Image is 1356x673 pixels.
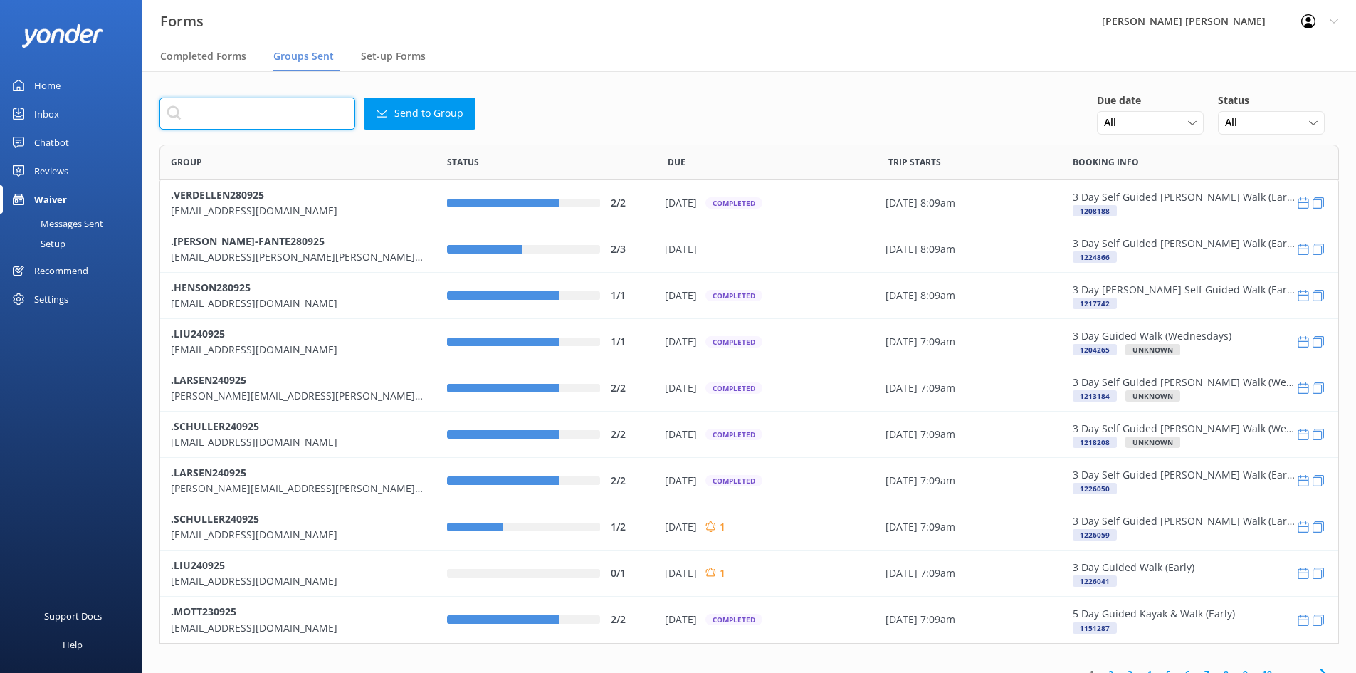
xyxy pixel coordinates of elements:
div: 1/2 [611,519,646,535]
p: [EMAIL_ADDRESS][DOMAIN_NAME] [171,203,426,219]
b: .HENSON280925 [171,280,251,293]
span: Set-up Forms [361,49,426,63]
p: [DATE] [665,334,697,350]
div: row [159,273,1339,319]
div: Home [34,71,61,100]
p: 3 Day Guided Walk (Wednesdays) [1073,328,1231,344]
div: Completed [705,290,762,301]
h5: Status [1218,93,1339,108]
div: 1226041 [1073,575,1117,587]
p: [DATE] [665,519,697,535]
p: 3 Day [PERSON_NAME] Self Guided Walk (Early)- HOT DEAL [1073,282,1298,298]
p: [EMAIL_ADDRESS][DOMAIN_NAME] [171,620,426,635]
b: .LARSEN240925 [171,465,246,479]
div: 1204265 [1073,344,1117,355]
div: Reviews [34,157,68,185]
p: [DATE] [665,565,697,581]
p: [EMAIL_ADDRESS][PERSON_NAME][PERSON_NAME][DOMAIN_NAME] [171,249,426,265]
div: row [159,180,1339,226]
div: Waiver [34,185,67,214]
div: 2/3 [611,241,646,257]
div: [DATE] 8:09am [885,195,1054,211]
p: 3 Day Self Guided [PERSON_NAME] Walk (Wednesdays) [1073,375,1298,390]
div: Chatbot [34,128,69,157]
div: 1/1 [611,288,646,303]
div: [DATE] 7:09am [885,380,1054,396]
p: 3 Day Self Guided [PERSON_NAME] Walk (Wednesdays) [1073,421,1298,437]
div: 2/2 [611,473,646,489]
b: .LIU240925 [171,326,225,340]
p: 5 Day Guided Kayak & Walk (Early) [1073,606,1235,622]
div: row [159,226,1339,273]
div: [DATE] 7:09am [885,565,1054,581]
div: 1213184 [1073,390,1117,402]
span: All [1225,115,1246,130]
div: [DATE] 8:09am [885,241,1054,257]
span: All [1104,115,1125,130]
div: 1/1 [611,334,646,350]
span: Status [447,155,479,169]
div: 0/1 [611,565,646,581]
span: Due [668,155,685,169]
p: 3 Day Self Guided [PERSON_NAME] Walk (Early) [1073,236,1298,251]
span: Trip Starts [888,155,941,169]
div: Support Docs [44,602,102,630]
b: .[PERSON_NAME]-FANTE280925 [171,234,325,247]
p: [DATE] [665,427,697,442]
div: row [159,597,1339,643]
span: Completed Forms [160,49,246,63]
div: UNKNOWN [1125,437,1180,448]
p: [EMAIL_ADDRESS][DOMAIN_NAME] [171,434,426,450]
div: 1208188 [1073,205,1117,216]
div: row [159,319,1339,365]
p: [PERSON_NAME][EMAIL_ADDRESS][PERSON_NAME][DOMAIN_NAME] [171,388,426,404]
div: Completed [705,475,762,486]
div: Recommend [34,256,88,285]
div: 1218208 [1073,437,1117,448]
div: Completed [705,336,762,348]
div: row [159,365,1339,412]
b: .MOTT230925 [171,605,236,618]
div: row [159,551,1339,597]
div: [DATE] 7:09am [885,334,1054,350]
p: [EMAIL_ADDRESS][DOMAIN_NAME] [171,573,426,589]
b: .LIU240925 [171,558,225,571]
div: UNKNOWN [1125,390,1180,402]
p: [DATE] [665,473,697,489]
div: Completed [705,197,762,209]
div: [DATE] 7:09am [885,519,1054,535]
h5: Due date [1097,93,1218,108]
b: .LARSEN240925 [171,372,246,386]
div: row [159,412,1339,458]
div: Messages Sent [9,214,103,234]
span: Booking info [1073,155,1139,169]
p: [EMAIL_ADDRESS][DOMAIN_NAME] [171,296,426,311]
div: UNKNOWN [1125,344,1180,355]
div: 1226050 [1073,483,1117,494]
p: [PERSON_NAME][EMAIL_ADDRESS][PERSON_NAME][DOMAIN_NAME] [171,481,426,496]
div: [DATE] 7:09am [885,427,1054,442]
p: [EMAIL_ADDRESS][DOMAIN_NAME] [171,527,426,543]
a: Setup [9,234,142,254]
a: Messages Sent [9,214,142,234]
b: .SCHULLER240925 [171,419,259,432]
p: [DATE] [665,380,697,396]
div: 2/2 [611,380,646,396]
span: Groups Sent [273,49,334,63]
div: Setup [9,234,65,254]
div: Completed [705,382,762,394]
div: 1224866 [1073,251,1117,263]
div: 2/2 [611,195,646,211]
div: 1226059 [1073,529,1117,541]
p: [DATE] [665,612,697,627]
p: [DATE] [665,288,697,303]
div: row [159,458,1339,504]
div: Inbox [34,100,59,128]
div: Completed [705,614,762,625]
div: 2/2 [611,427,646,442]
div: grid [159,180,1339,643]
div: Completed [705,429,762,440]
div: [DATE] 7:09am [885,473,1054,489]
p: [DATE] [665,241,697,257]
b: .VERDELLEN280925 [171,187,264,201]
